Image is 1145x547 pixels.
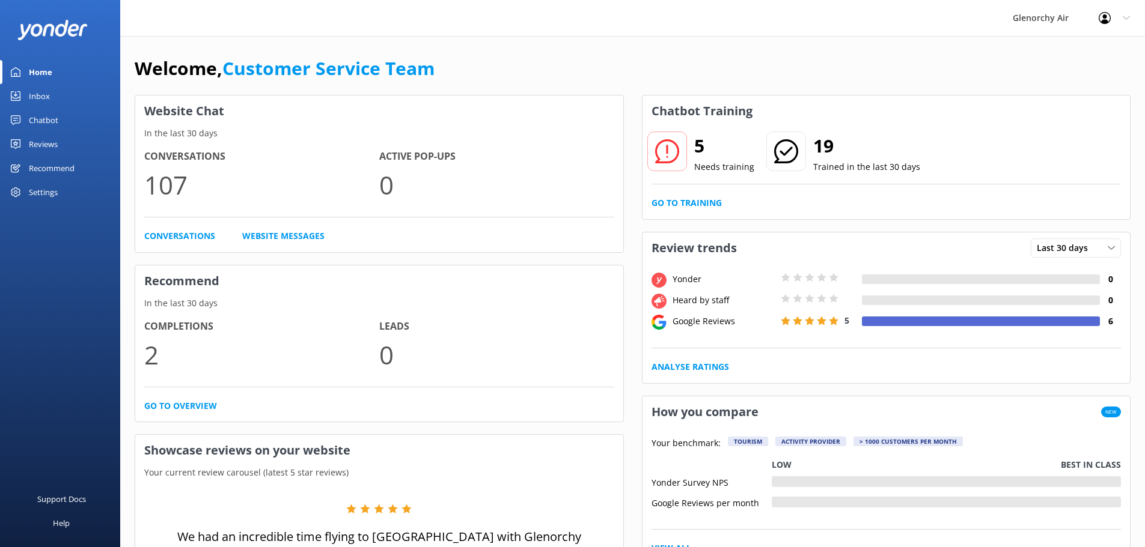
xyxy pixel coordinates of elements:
h2: 5 [694,131,754,160]
div: Google Reviews [670,315,778,328]
h3: Review trends [643,232,746,264]
h4: 0 [1100,294,1121,307]
span: 5 [844,315,849,326]
span: Last 30 days [1037,241,1095,255]
div: Yonder Survey NPS [652,476,772,487]
div: Heard by staff [670,294,778,307]
h3: Recommend [135,265,623,297]
a: Customer Service Team [222,56,435,80]
div: Recommend [29,156,75,180]
h4: Completions [144,319,379,334]
div: Support Docs [37,487,86,511]
p: In the last 30 days [135,297,623,310]
h1: Welcome, [135,54,435,83]
h4: Conversations [144,149,379,165]
h3: Website Chat [135,95,623,127]
p: 107 [144,165,379,205]
p: 0 [379,165,614,205]
p: Best in class [1061,458,1121,471]
div: Inbox [29,84,50,108]
p: Low [772,458,792,471]
img: yonder-white-logo.png [18,20,87,40]
a: Website Messages [242,229,325,243]
p: Trained in the last 30 days [813,160,920,174]
div: Help [53,511,70,535]
p: 0 [379,334,614,375]
a: Analyse Ratings [652,360,729,373]
div: Reviews [29,132,58,156]
h3: Showcase reviews on your website [135,435,623,466]
div: Chatbot [29,108,58,132]
div: > 1000 customers per month [853,437,963,446]
a: Go to Training [652,196,722,210]
h3: How you compare [643,396,768,428]
h3: Chatbot Training [643,95,762,127]
p: Your current review carousel (latest 5 star reviews) [135,466,623,479]
div: Google Reviews per month [652,497,772,507]
h4: 0 [1100,273,1121,286]
p: Your benchmark: [652,437,721,451]
h4: Leads [379,319,614,334]
div: Settings [29,180,58,204]
div: Activity Provider [775,437,846,446]
div: Yonder [670,273,778,286]
span: New [1101,406,1121,417]
a: Conversations [144,229,215,243]
p: Needs training [694,160,754,174]
div: Home [29,60,52,84]
div: Tourism [728,437,768,446]
p: 2 [144,334,379,375]
p: In the last 30 days [135,127,623,140]
h2: 19 [813,131,920,160]
h4: 6 [1100,315,1121,328]
h4: Active Pop-ups [379,149,614,165]
a: Go to overview [144,399,217,413]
